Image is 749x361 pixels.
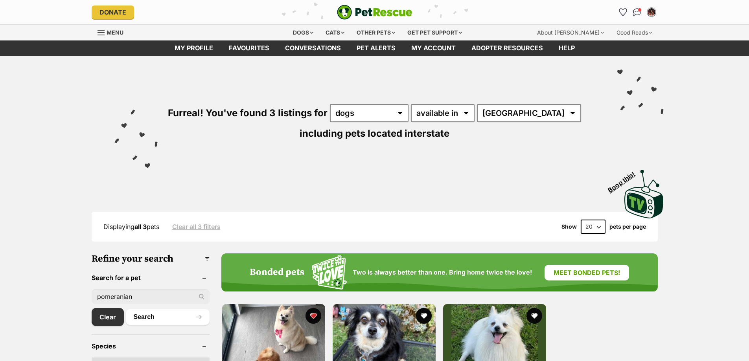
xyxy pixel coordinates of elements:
[103,223,159,231] span: Displaying pets
[353,269,532,276] span: Two is always better than one. Bring home twice the love!
[305,308,321,324] button: favourite
[464,40,551,56] a: Adopter resources
[561,224,577,230] span: Show
[134,223,147,231] strong: all 3
[92,289,210,304] input: Toby
[98,25,129,39] a: Menu
[624,163,664,220] a: Boop this!
[168,107,328,119] span: Furreal! You've found 3 listings for
[312,255,347,290] img: Squiggle
[92,274,210,281] header: Search for a pet
[92,308,124,326] a: Clear
[403,40,464,56] a: My account
[167,40,221,56] a: My profile
[92,5,134,19] a: Donate
[551,40,583,56] a: Help
[633,8,641,16] img: chat-41dd97257d64d25036548639549fe6c8038ab92f7586957e7f3b1b290dea8141.svg
[645,6,658,18] button: My account
[172,223,221,230] a: Clear all 3 filters
[545,265,629,280] a: Meet bonded pets!
[92,253,210,264] h3: Refine your search
[300,128,449,139] span: including pets located interstate
[277,40,349,56] a: conversations
[416,308,432,324] button: favourite
[402,25,467,40] div: Get pet support
[617,6,629,18] a: Favourites
[92,343,210,350] header: Species
[609,224,646,230] label: pets per page
[250,267,304,278] h4: Bonded pets
[648,8,655,16] img: Becky Searle profile pic
[617,6,658,18] ul: Account quick links
[126,309,210,325] button: Search
[320,25,350,40] div: Cats
[337,5,412,20] img: logo-e224e6f780fb5917bec1dbf3a21bbac754714ae5b6737aabdf751b685950b380.svg
[606,165,642,194] span: Boop this!
[337,5,412,20] a: PetRescue
[351,25,401,40] div: Other pets
[221,40,277,56] a: Favourites
[532,25,609,40] div: About [PERSON_NAME]
[631,6,644,18] a: Conversations
[349,40,403,56] a: Pet alerts
[107,29,123,36] span: Menu
[611,25,658,40] div: Good Reads
[624,170,664,218] img: PetRescue TV logo
[526,308,542,324] button: favourite
[287,25,319,40] div: Dogs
